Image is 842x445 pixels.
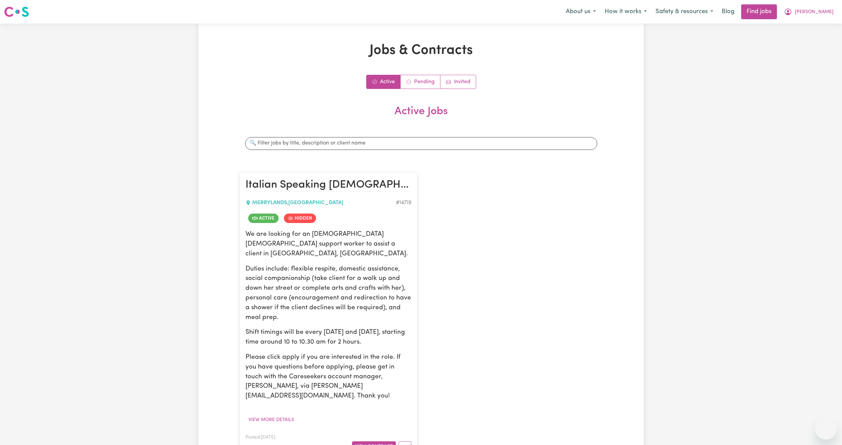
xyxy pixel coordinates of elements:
[561,5,600,19] button: About us
[718,4,738,19] a: Blog
[245,230,411,259] p: We are looking for an [DEMOGRAPHIC_DATA] [DEMOGRAPHIC_DATA] support worker to assist a client in ...
[245,199,396,207] div: MERRYLANDS , [GEOGRAPHIC_DATA]
[440,75,476,89] a: Job invitations
[600,5,651,19] button: How it works
[245,435,275,440] span: Posted: [DATE]
[245,264,411,322] p: Duties include: flexible respite, domestic assistance, social companionship (take client for a wa...
[4,6,29,18] img: Careseekers logo
[396,199,411,207] div: Job ID #14719
[795,8,834,16] span: [PERSON_NAME]
[240,105,603,129] h2: Active Jobs
[815,418,837,440] iframe: Button to launch messaging window, conversation in progress
[245,415,297,425] button: View more details
[248,214,279,223] span: Job is active
[780,5,838,19] button: My Account
[284,214,316,223] span: Job is hidden
[4,4,29,20] a: Careseekers logo
[367,75,401,89] a: Active jobs
[245,137,597,150] input: 🔍 Filter jobs by title, description or client name
[245,328,411,347] p: Shift timings will be every [DATE] and [DATE], starting time around 10 to 10.30 am for 2 hours.
[741,4,777,19] a: Find jobs
[245,178,411,192] h2: Italian Speaking Female Support Worker Needed In Merrylands, NSW
[240,42,603,59] h1: Jobs & Contracts
[245,353,411,401] p: Please click apply if you are interested in the role. If you have questions before applying, plea...
[401,75,440,89] a: Contracts pending review
[651,5,718,19] button: Safety & resources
